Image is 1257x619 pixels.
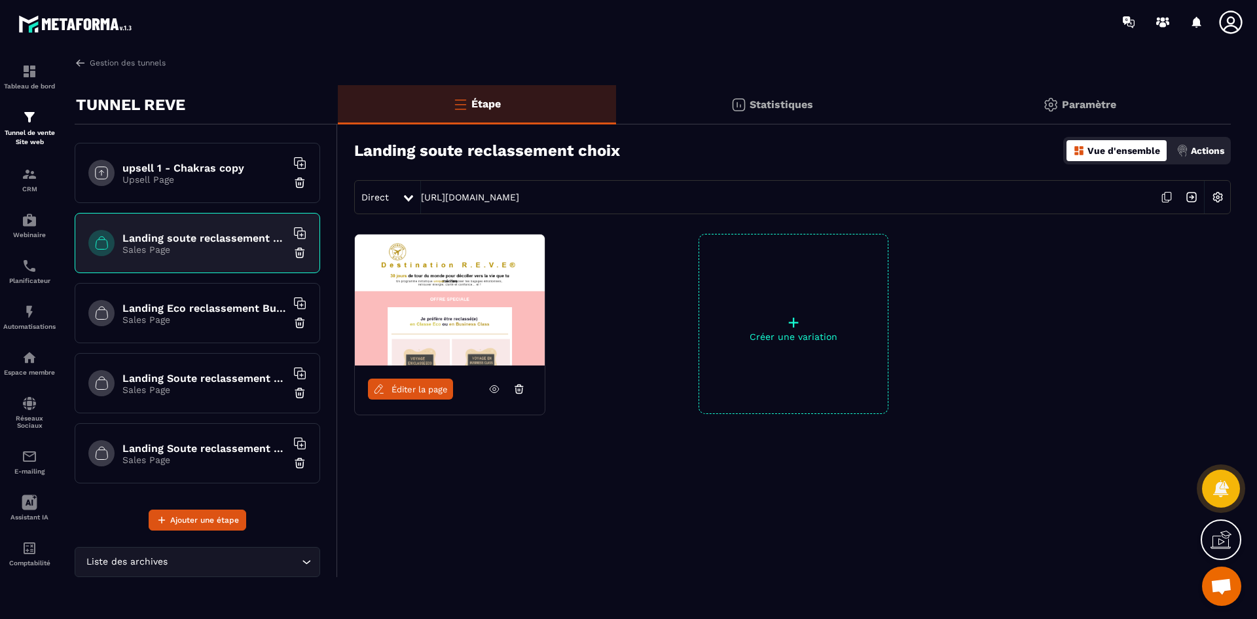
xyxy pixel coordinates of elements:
[122,372,286,385] h6: Landing Soute reclassement Eco paiement
[3,369,56,376] p: Espace membre
[83,555,170,569] span: Liste des archives
[1205,185,1230,210] img: setting-w.858f3a88.svg
[3,323,56,330] p: Automatisations
[22,396,37,411] img: social-network
[1087,145,1160,156] p: Vue d'ensemble
[22,109,37,125] img: formation
[122,302,286,314] h6: Landing Eco reclassement Business paiement
[3,202,56,248] a: automationsautomationsWebinaire
[3,531,56,576] a: accountantaccountantComptabilité
[122,232,286,244] h6: Landing soute reclassement choix
[75,57,166,69] a: Gestion des tunnels
[3,559,56,567] p: Comptabilité
[361,192,389,202] span: Direct
[170,514,239,527] span: Ajouter une étape
[3,439,56,485] a: emailemailE-mailing
[699,313,888,331] p: +
[22,64,37,79] img: formation
[18,12,136,36] img: logo
[1073,145,1085,157] img: dashboard-orange.40269519.svg
[22,449,37,464] img: email
[122,174,286,185] p: Upsell Page
[75,57,86,69] img: arrow
[355,234,545,366] img: image
[149,510,246,531] button: Ajouter une étape
[368,379,453,400] a: Éditer la page
[471,98,501,110] p: Étape
[293,457,306,470] img: trash
[3,340,56,386] a: automationsautomationsEspace membre
[1191,145,1224,156] p: Actions
[3,415,56,429] p: Réseaux Sociaux
[3,231,56,238] p: Webinaire
[170,555,299,569] input: Search for option
[22,304,37,320] img: automations
[75,547,320,577] div: Search for option
[1043,97,1059,113] img: setting-gr.5f69749f.svg
[22,212,37,228] img: automations
[293,316,306,329] img: trash
[3,54,56,100] a: formationformationTableau de bord
[3,128,56,147] p: Tunnel de vente Site web
[3,157,56,202] a: formationformationCRM
[122,385,286,395] p: Sales Page
[452,96,468,112] img: bars-o.4a397970.svg
[1179,185,1204,210] img: arrow-next.bcc2205e.svg
[3,83,56,90] p: Tableau de bord
[3,514,56,521] p: Assistant IA
[354,141,620,160] h3: Landing soute reclassement choix
[293,386,306,400] img: trash
[699,331,888,342] p: Créer une variation
[3,386,56,439] a: social-networksocial-networkRéseaux Sociaux
[122,314,286,325] p: Sales Page
[1202,567,1241,606] div: Ouvrir le chat
[3,185,56,193] p: CRM
[22,166,37,182] img: formation
[1062,98,1116,111] p: Paramètre
[3,100,56,157] a: formationformationTunnel de vente Site web
[421,192,519,202] a: [URL][DOMAIN_NAME]
[3,248,56,294] a: schedulerschedulerPlanificateur
[1176,145,1188,157] img: actions.d6e523a2.png
[122,162,286,174] h6: upsell 1 - Chakras copy
[293,176,306,189] img: trash
[22,258,37,274] img: scheduler
[122,442,286,455] h6: Landing Soute reclassement Business paiement
[122,455,286,465] p: Sales Page
[293,246,306,259] img: trash
[750,98,813,111] p: Statistiques
[3,294,56,340] a: automationsautomationsAutomatisations
[3,485,56,531] a: Assistant IA
[731,97,746,113] img: stats.20deebd0.svg
[122,244,286,255] p: Sales Page
[22,540,37,556] img: accountant
[22,350,37,366] img: automations
[392,385,448,394] span: Éditer la page
[3,468,56,475] p: E-mailing
[76,92,185,118] p: TUNNEL REVE
[3,277,56,284] p: Planificateur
